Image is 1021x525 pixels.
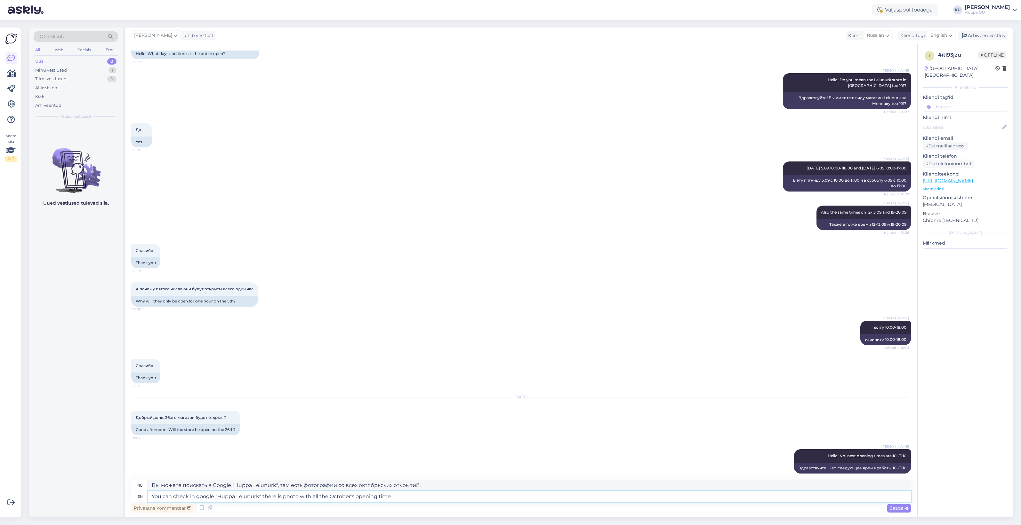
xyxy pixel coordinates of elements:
[923,102,1008,112] input: Lisa tag
[131,48,259,59] div: Hello. What days and times is the outlet open?
[133,435,157,440] span: 8:43
[923,142,968,150] div: Küsi meiliaadressi
[35,85,59,91] div: AI Assistent
[76,46,92,54] div: Socials
[104,46,118,54] div: Email
[923,135,1008,142] p: Kliendi email
[35,58,44,65] div: Uus
[138,491,143,502] div: en
[860,334,911,345] div: извините 10:00-18:00
[136,415,226,420] span: Добрый день. 26ого магазин будет открыт ?
[5,33,17,45] img: Askly Logo
[872,4,938,16] div: Väljaspool tööaega
[884,345,909,350] span: Nähtud ✓ 10:30
[846,32,861,39] div: Klient
[884,230,909,235] span: Nähtud ✓ 10:29
[828,77,907,88] span: Hello! Do you mean the Leiunurk store in [GEOGRAPHIC_DATA] tee 101?
[923,153,1008,160] p: Kliendi telefon
[133,269,157,273] span: 10:29
[131,137,152,147] div: Yes
[923,124,1001,131] input: Lisa nimi
[807,166,906,170] span: [DATE] 5.09 10:00-118:00 and [DATE] 6.09 10:00-17:00
[816,219,911,230] div: Также в то же время 12-13.09 и 19-20.09
[881,316,909,320] span: [PERSON_NAME]
[923,94,1008,101] p: Kliendi tag'id
[133,307,157,312] span: 10:30
[131,424,240,435] div: Good afternoon. Will the store be open on the 26th?
[965,10,1010,15] div: Huppa OÜ
[5,156,17,162] div: 2 / 3
[965,5,1010,10] div: [PERSON_NAME]
[925,65,995,79] div: [GEOGRAPHIC_DATA], [GEOGRAPHIC_DATA]
[136,363,153,368] span: Спасибо
[35,102,61,109] div: Arhiveeritud
[181,32,213,39] div: juhib vestlust
[40,33,65,40] span: Otsi kliente
[43,200,109,207] p: Uued vestlused tulevad siia.
[5,133,17,162] div: Vaata siia
[958,31,1008,40] div: Arhiveeri vestlus
[938,51,978,59] div: # itl93jzu
[107,58,117,65] div: 0
[29,137,123,194] img: No chats
[148,491,911,502] textarea: You can check in google "Huppa Leiunurk" there is photo with all the October's opening time
[136,127,141,132] span: Да
[133,384,157,388] span: 10:31
[923,217,1008,224] p: Chrome [TECHNICAL_ID]
[867,32,884,39] span: Russian
[881,156,909,161] span: [PERSON_NAME]
[953,5,962,14] div: KU
[136,286,253,291] span: А почему пятого числа они будут открыты всего один час
[923,84,1008,90] div: Kliendi info
[34,46,41,54] div: All
[890,505,908,511] span: Saada
[874,325,906,330] span: sorry 10:00-18:00
[107,76,117,82] div: 0
[133,148,157,153] span: 10:28
[923,171,1008,177] p: Klienditeekond
[923,178,973,184] a: [URL][DOMAIN_NAME]
[923,201,1008,208] p: [MEDICAL_DATA]
[923,114,1008,121] p: Kliendi nimi
[136,248,153,253] span: Спасибо
[978,51,1006,59] span: Offline
[133,59,157,64] span: 10:27
[61,114,91,119] span: Uued vestlused
[148,480,911,491] textarea: Вы можете поискать в Google "Huppa Leiunurk", там есть фотографии со всех октябрьских открытий.
[131,257,160,268] div: Thank you
[35,93,44,100] div: Kõik
[131,394,911,400] div: [DATE]
[881,200,909,205] span: [PERSON_NAME]
[821,210,906,215] span: Also the same times on 12-13.09 and 19-20.09
[137,480,143,491] div: ru
[131,504,194,513] div: Privaatne kommentaar
[885,474,909,479] span: 8:46
[131,296,258,307] div: Why will they only be open for one hour on the 5th?
[794,463,911,474] div: Здравствуйте! Нет, следующее время работы 10.-11.10
[923,194,1008,201] p: Operatsioonisüsteem
[109,67,117,74] div: 1
[35,67,67,74] div: Minu vestlused
[923,230,1008,236] div: [PERSON_NAME]
[965,5,1017,15] a: [PERSON_NAME]Huppa OÜ
[783,175,911,192] div: В эту пятницу 5.09 с 10:00 до 11:00 и в субботу 6.09 с 10:00 до 17:00
[881,68,909,73] span: [PERSON_NAME]
[923,210,1008,217] p: Brauser
[884,109,909,114] span: Nähtud ✓ 10:27
[929,53,930,58] span: i
[930,32,947,39] span: English
[923,240,1008,247] p: Märkmed
[884,192,909,197] span: Nähtud ✓ 10:29
[881,444,909,449] span: [PERSON_NAME]
[783,92,911,109] div: Здравствуйте! Вы имеете в виду магазин Leiunurk на Мяннику теэ 101?
[53,46,65,54] div: Web
[828,453,906,458] span: Hello! No, next opening times are 10.-11.10
[134,32,172,39] span: [PERSON_NAME]
[131,372,160,383] div: Thank you
[923,186,1008,192] p: Vaata edasi ...
[898,32,925,39] div: Klienditugi
[35,76,67,82] div: Tiimi vestlused
[923,160,974,168] div: Küsi telefoninumbrit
